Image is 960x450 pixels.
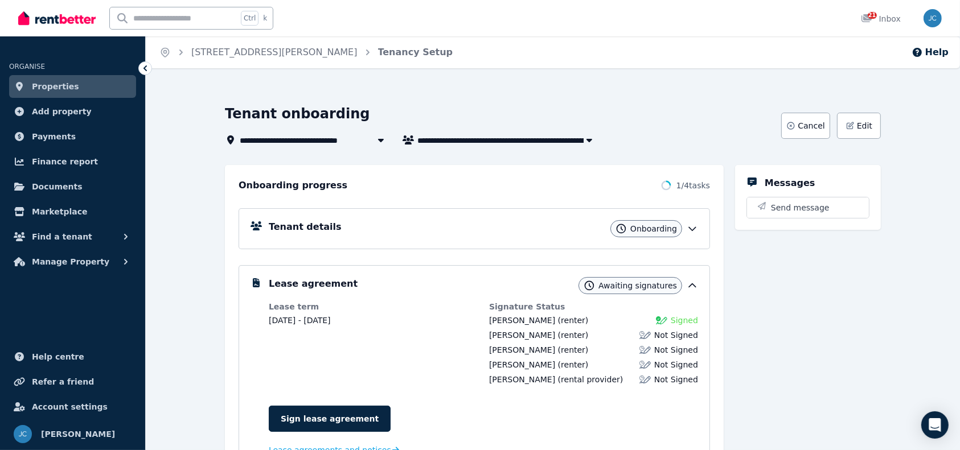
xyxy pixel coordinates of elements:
[18,10,96,27] img: RentBetter
[921,411,949,439] div: Open Intercom Messenger
[771,202,830,213] span: Send message
[489,359,588,370] div: (renter)
[41,427,115,441] span: [PERSON_NAME]
[32,205,87,218] span: Marketplace
[747,197,869,218] button: Send message
[9,250,136,273] button: Manage Property
[9,395,136,418] a: Account settings
[639,374,651,385] img: Lease not signed
[489,331,555,340] span: [PERSON_NAME]
[9,100,136,123] a: Add property
[269,301,478,312] dt: Lease term
[241,11,259,26] span: Ctrl
[269,406,391,432] a: Sign lease agreement
[639,329,651,341] img: Lease not signed
[32,180,83,193] span: Documents
[781,113,830,139] button: Cancel
[857,120,872,131] span: Edit
[269,315,478,326] dd: [DATE] - [DATE]
[239,179,347,192] h2: Onboarding progress
[9,225,136,248] button: Find a tenant
[654,344,698,356] span: Not Signed
[489,344,588,356] div: (renter)
[191,47,358,57] a: [STREET_ADDRESS][PERSON_NAME]
[32,155,98,168] span: Finance report
[32,375,94,389] span: Refer a friend
[32,255,109,269] span: Manage Property
[9,345,136,368] a: Help centre
[598,280,677,291] span: Awaiting signatures
[798,120,824,131] span: Cancel
[378,46,453,59] span: Tenancy Setup
[837,113,881,139] button: Edit
[489,360,555,369] span: [PERSON_NAME]
[225,105,370,123] h1: Tenant onboarding
[868,12,877,19] span: 21
[32,130,76,143] span: Payments
[32,105,92,118] span: Add property
[32,350,84,364] span: Help centre
[9,175,136,198] a: Documents
[9,125,136,148] a: Payments
[32,80,79,93] span: Properties
[489,345,555,354] span: [PERSON_NAME]
[489,316,555,325] span: [PERSON_NAME]
[269,277,358,291] h5: Lease agreement
[861,13,901,24] div: Inbox
[489,315,588,326] div: (renter)
[32,230,92,243] span: Find a tenant
[671,315,698,326] span: Signed
[654,359,698,370] span: Not Signed
[489,301,698,312] dt: Signature Status
[489,375,555,384] span: [PERSON_NAME]
[9,150,136,173] a: Finance report
[146,36,466,68] nav: Breadcrumb
[489,329,588,341] div: (renter)
[269,220,342,234] h5: Tenant details
[654,329,698,341] span: Not Signed
[912,46,949,59] button: Help
[765,176,815,190] h5: Messages
[9,75,136,98] a: Properties
[263,14,267,23] span: k
[9,200,136,223] a: Marketplace
[656,315,667,326] img: Signed Lease
[32,400,108,414] span: Account settings
[924,9,942,27] img: Jessica Crosthwaite
[676,180,710,191] span: 1 / 4 tasks
[9,63,45,71] span: ORGANISE
[9,370,136,393] a: Refer a friend
[654,374,698,385] span: Not Signed
[639,344,651,356] img: Lease not signed
[489,374,623,385] div: (rental provider)
[639,359,651,370] img: Lease not signed
[630,223,677,234] span: Onboarding
[14,425,32,443] img: Jessica Crosthwaite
